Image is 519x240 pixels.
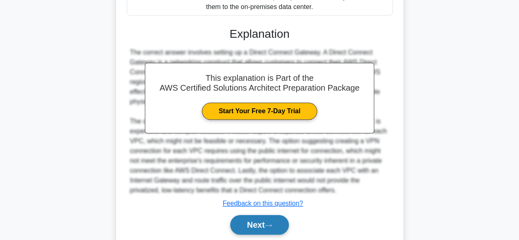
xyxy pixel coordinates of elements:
[230,215,289,235] button: Next
[130,48,389,195] div: The correct answer involves setting up a Direct Connect Gateway. A Direct Connect Gateway is a ne...
[202,103,317,120] a: Start Your Free 7-Day Trial
[132,27,388,41] h3: Explanation
[223,200,303,207] a: Feedback on this question?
